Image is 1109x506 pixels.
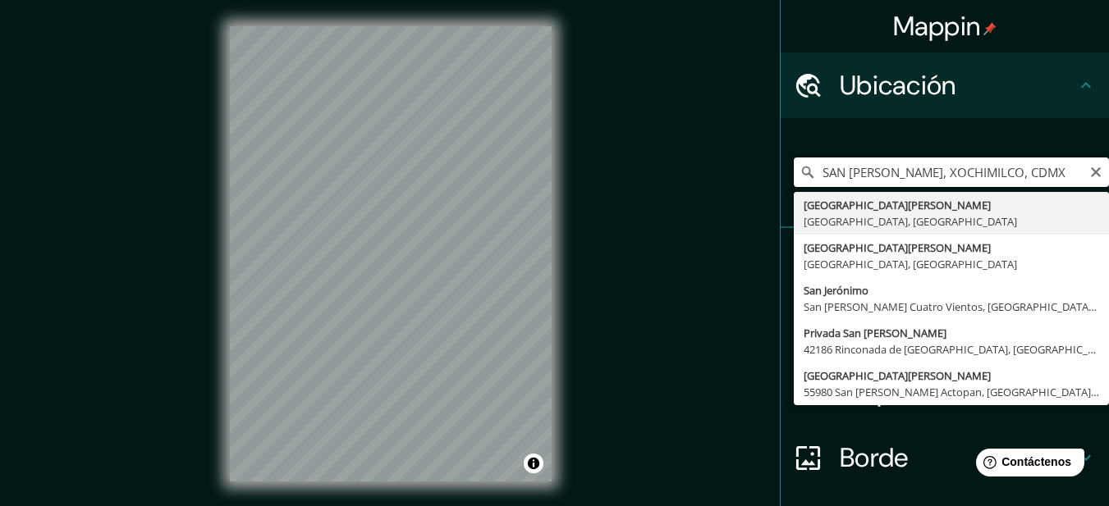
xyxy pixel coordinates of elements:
font: [GEOGRAPHIC_DATA][PERSON_NAME] [804,240,991,255]
div: Disposición [781,359,1109,425]
font: Borde [840,440,909,475]
button: Claro [1089,163,1102,179]
font: [GEOGRAPHIC_DATA][PERSON_NAME] [804,198,991,212]
font: Mappin [893,9,981,43]
div: Borde [781,425,1109,490]
font: San Jerónimo [804,283,868,298]
font: Ubicación [840,68,956,103]
div: Ubicación [781,52,1109,118]
input: Elige tu ciudad o zona [794,157,1109,187]
iframe: Lanzador de widgets de ayuda [963,442,1091,488]
font: [GEOGRAPHIC_DATA], [GEOGRAPHIC_DATA] [804,214,1017,229]
font: [GEOGRAPHIC_DATA], [GEOGRAPHIC_DATA] [804,257,1017,271]
img: pin-icon.png [983,22,997,35]
div: Estilo [781,294,1109,359]
button: Activar o desactivar atribución [524,454,543,473]
canvas: Mapa [230,26,552,481]
font: [GEOGRAPHIC_DATA][PERSON_NAME] [804,368,991,383]
div: Patas [781,228,1109,294]
font: Privada San [PERSON_NAME] [804,326,946,340]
